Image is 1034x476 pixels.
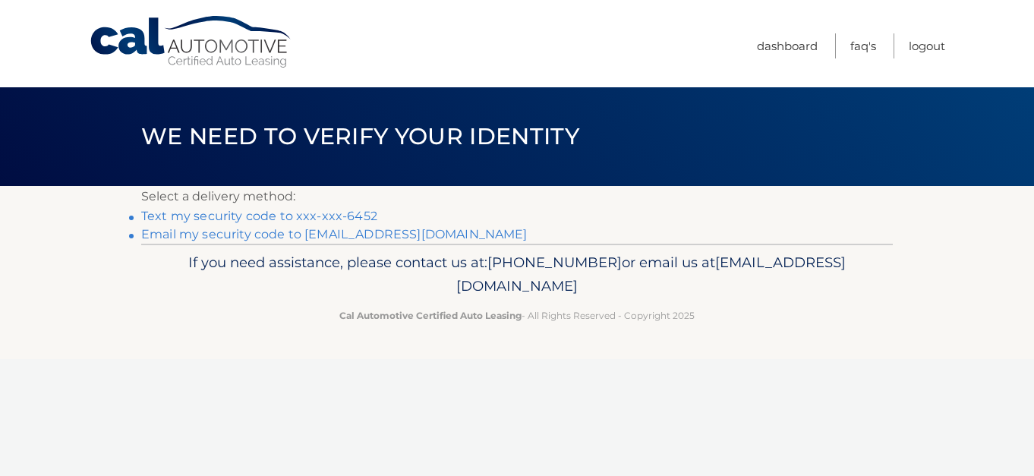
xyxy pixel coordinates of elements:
a: Email my security code to [EMAIL_ADDRESS][DOMAIN_NAME] [141,227,528,241]
strong: Cal Automotive Certified Auto Leasing [339,310,522,321]
span: [PHONE_NUMBER] [487,254,622,271]
span: We need to verify your identity [141,122,579,150]
p: If you need assistance, please contact us at: or email us at [151,251,883,299]
a: Logout [909,33,945,58]
p: Select a delivery method: [141,186,893,207]
a: FAQ's [850,33,876,58]
a: Cal Automotive [89,15,294,69]
a: Dashboard [757,33,818,58]
a: Text my security code to xxx-xxx-6452 [141,209,377,223]
p: - All Rights Reserved - Copyright 2025 [151,307,883,323]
